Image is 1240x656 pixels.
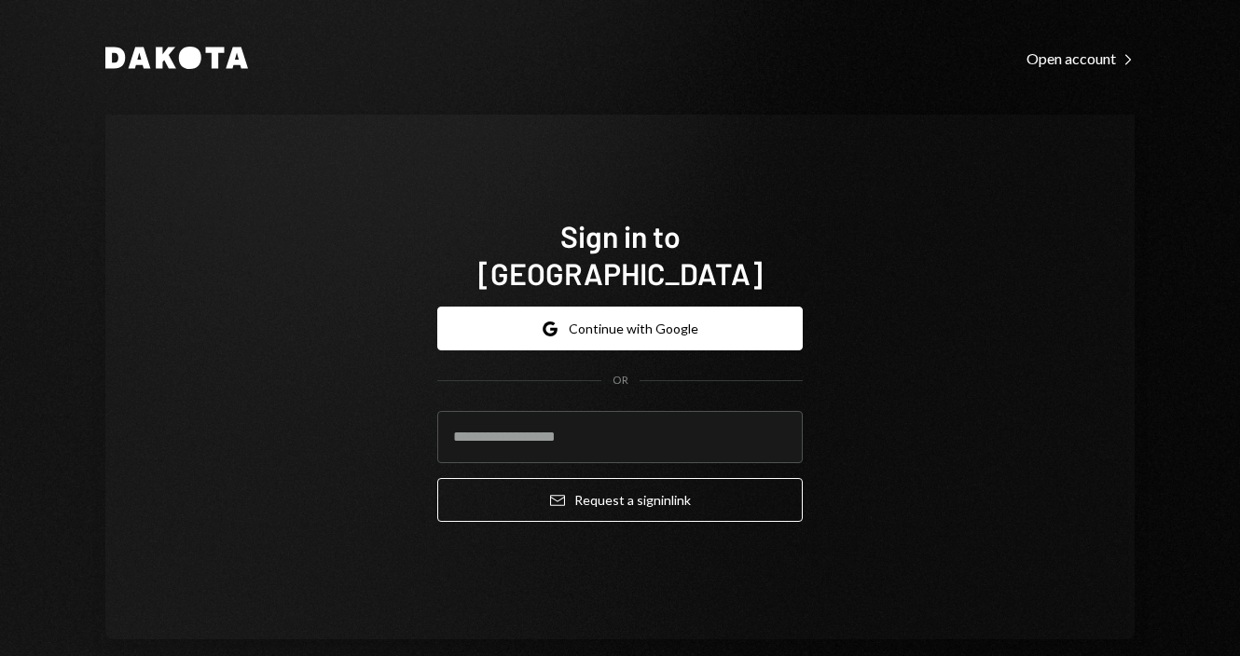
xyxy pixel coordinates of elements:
div: OR [613,373,628,389]
button: Continue with Google [437,307,803,350]
a: Open account [1026,48,1135,68]
button: Request a signinlink [437,478,803,522]
h1: Sign in to [GEOGRAPHIC_DATA] [437,217,803,292]
div: Open account [1026,49,1135,68]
